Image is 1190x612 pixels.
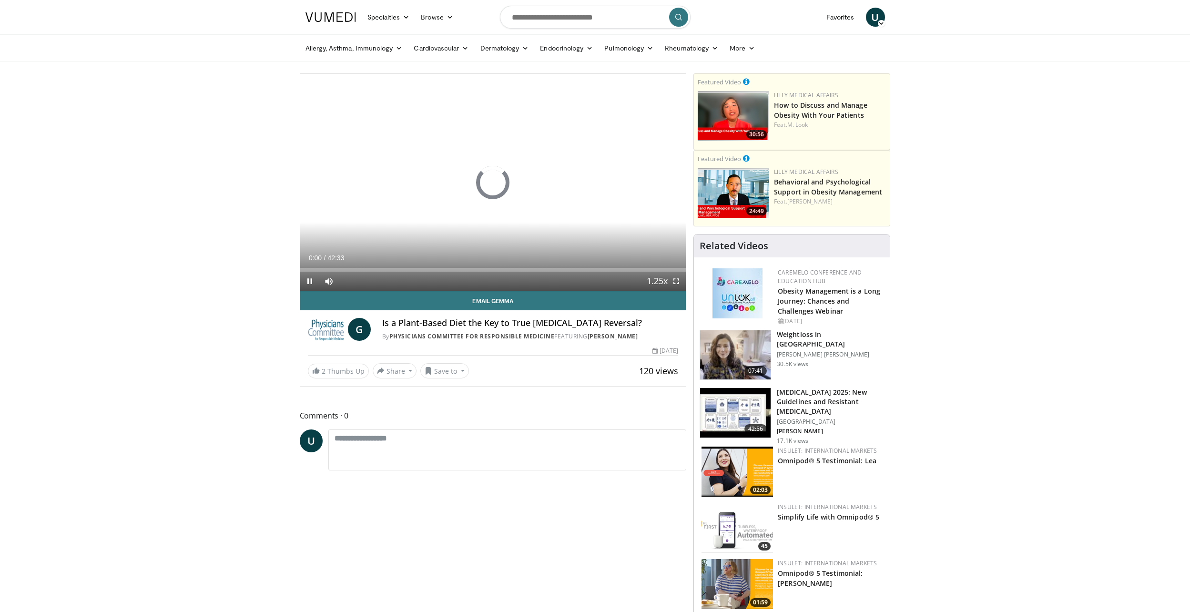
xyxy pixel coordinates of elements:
a: 30:56 [698,91,769,141]
p: 17.1K views [777,437,808,445]
a: Insulet: International Markets [778,503,877,511]
a: Cardiovascular [408,39,474,58]
span: Comments 0 [300,409,687,422]
a: Lilly Medical Affairs [774,91,838,99]
p: [PERSON_NAME] [PERSON_NAME] [777,351,884,358]
span: 01:59 [750,598,771,607]
img: 280bcb39-0f4e-42eb-9c44-b41b9262a277.150x105_q85_crop-smart_upscale.jpg [700,388,771,438]
div: Feat. [774,197,886,206]
img: 9983fed1-7565-45be-8934-aef1103ce6e2.150x105_q85_crop-smart_upscale.jpg [700,330,771,380]
a: U [300,429,323,452]
a: Omnipod® 5 Testimonial: Lea [778,456,876,465]
img: Physicians Committee for Responsible Medicine [308,318,344,341]
span: / [324,254,326,262]
span: 07:41 [744,366,767,376]
div: Progress Bar [300,268,686,272]
span: 30:56 [746,130,767,139]
a: 02:03 [702,447,773,497]
a: Physicians Committee for Responsible Medicine [389,332,555,340]
button: Mute [319,272,338,291]
a: CaReMeLO Conference and Education Hub [778,268,862,285]
a: Endocrinology [534,39,599,58]
video-js: Video Player [300,74,686,291]
a: 24:49 [698,168,769,218]
div: [DATE] [652,347,678,355]
div: By FEATURING [382,332,678,341]
button: Fullscreen [667,272,686,291]
img: VuMedi Logo [305,12,356,22]
span: 42:56 [744,424,767,434]
a: 07:41 Weightloss in [GEOGRAPHIC_DATA] [PERSON_NAME] [PERSON_NAME] 30.5K views [700,330,884,380]
button: Share [373,363,417,378]
a: 42:56 [MEDICAL_DATA] 2025: New Guidelines and Resistant [MEDICAL_DATA] [GEOGRAPHIC_DATA] [PERSON_... [700,388,884,445]
p: 30.5K views [777,360,808,368]
span: 42:33 [327,254,344,262]
h3: Weightloss in [GEOGRAPHIC_DATA] [777,330,884,349]
a: Allergy, Asthma, Immunology [300,39,408,58]
a: Insulet: International Markets [778,447,877,455]
span: 0:00 [309,254,322,262]
a: Behavioral and Psychological Support in Obesity Management [774,177,882,196]
a: Obesity Management is a Long Journey: Chances and Challenges Webinar [778,286,880,316]
a: Rheumatology [659,39,724,58]
a: 01:59 [702,559,773,609]
h4: Related Videos [700,240,768,252]
a: Email Gemma [300,291,686,310]
p: [GEOGRAPHIC_DATA] [777,418,884,426]
a: M. Look [787,121,808,129]
a: Pulmonology [599,39,659,58]
h4: Is a Plant-Based Diet the Key to True [MEDICAL_DATA] Reversal? [382,318,678,328]
button: Save to [420,363,469,378]
a: Favorites [821,8,860,27]
small: Featured Video [698,78,741,86]
a: [PERSON_NAME] [787,197,833,205]
span: 02:03 [750,486,771,494]
img: 6d50c0dd-ba08-46d7-8ee2-cf2a961867be.png.150x105_q85_crop-smart_upscale.png [702,559,773,609]
a: 2 Thumbs Up [308,364,369,378]
a: 45 [702,503,773,553]
a: Specialties [362,8,416,27]
a: How to Discuss and Manage Obesity With Your Patients [774,101,867,120]
input: Search topics, interventions [500,6,691,29]
a: Omnipod® 5 Testimonial: [PERSON_NAME] [778,569,863,588]
img: 45df64a9-a6de-482c-8a90-ada250f7980c.png.150x105_q85_autocrop_double_scale_upscale_version-0.2.jpg [712,268,763,318]
button: Pause [300,272,319,291]
a: [PERSON_NAME] [588,332,638,340]
a: Insulet: International Markets [778,559,877,567]
img: 85ac4157-e7e8-40bb-9454-b1e4c1845598.png.150x105_q85_crop-smart_upscale.png [702,447,773,497]
a: Lilly Medical Affairs [774,168,838,176]
div: [DATE] [778,317,882,326]
span: 24:49 [746,207,767,215]
img: c98a6a29-1ea0-4bd5-8cf5-4d1e188984a7.png.150x105_q85_crop-smart_upscale.png [698,91,769,141]
a: More [724,39,761,58]
a: Browse [415,8,459,27]
span: 2 [322,367,325,376]
span: 120 views [639,365,678,377]
a: U [866,8,885,27]
button: Playback Rate [648,272,667,291]
h3: [MEDICAL_DATA] 2025: New Guidelines and Resistant [MEDICAL_DATA] [777,388,884,416]
a: G [348,318,371,341]
a: Simplify Life with Omnipod® 5 [778,512,879,521]
div: Feat. [774,121,886,129]
a: Dermatology [475,39,535,58]
img: ba3304f6-7838-4e41-9c0f-2e31ebde6754.png.150x105_q85_crop-smart_upscale.png [698,168,769,218]
small: Featured Video [698,154,741,163]
p: [PERSON_NAME] [777,428,884,435]
span: 45 [758,542,771,551]
img: f4bac35f-2703-40d6-a70d-02c4a6bd0abe.png.150x105_q85_crop-smart_upscale.png [702,503,773,553]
